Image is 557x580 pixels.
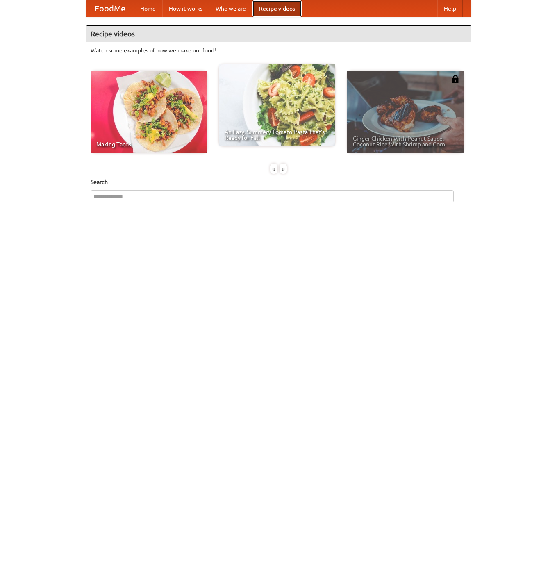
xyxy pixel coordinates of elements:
span: An Easy, Summery Tomato Pasta That's Ready for Fall [225,129,330,141]
div: » [280,164,287,174]
h4: Recipe videos [86,26,471,42]
a: How it works [162,0,209,17]
a: Home [134,0,162,17]
div: « [270,164,277,174]
a: Recipe videos [252,0,302,17]
a: Help [437,0,463,17]
h5: Search [91,178,467,186]
a: Who we are [209,0,252,17]
img: 483408.png [451,75,459,83]
a: Making Tacos [91,71,207,153]
p: Watch some examples of how we make our food! [91,46,467,55]
a: FoodMe [86,0,134,17]
a: An Easy, Summery Tomato Pasta That's Ready for Fall [219,64,335,146]
span: Making Tacos [96,141,201,147]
